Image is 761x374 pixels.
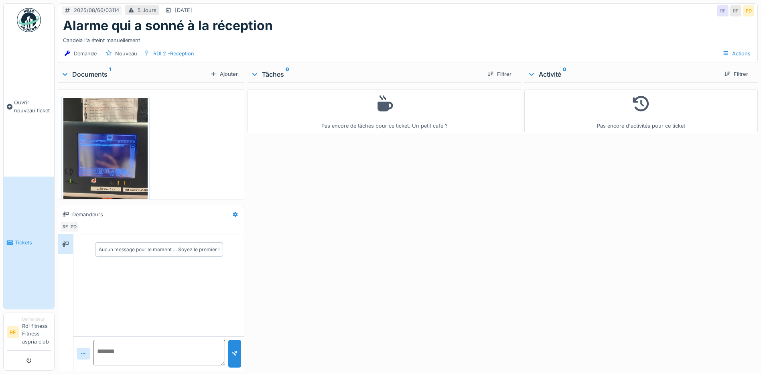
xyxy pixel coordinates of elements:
[61,69,207,79] div: Documents
[4,37,54,177] a: Ouvrir nouveau ticket
[7,326,19,338] li: RF
[484,69,515,79] div: Filtrer
[530,93,753,130] div: Pas encore d'activités pour ce ticket
[17,8,41,32] img: Badge_color-CXgf-gQk.svg
[14,99,51,114] span: Ouvrir nouveau ticket
[74,6,119,14] div: 2025/08/66/03114
[251,69,481,79] div: Tâches
[138,6,156,14] div: 5 Jours
[4,177,54,309] a: Tickets
[63,33,753,44] div: Candela l'a éteint manuellement
[721,69,751,79] div: Filtrer
[286,69,289,79] sup: 0
[22,316,51,349] li: Rdi fitness Fitness aspria club
[175,6,192,14] div: [DATE]
[60,221,71,232] div: RF
[115,50,137,57] div: Nouveau
[563,69,566,79] sup: 0
[72,211,103,218] div: Demandeurs
[207,69,241,79] div: Ajouter
[153,50,194,57] div: RDI 2 -Reception
[63,98,148,210] img: 2sijgcbxdyva1wz5gkoaekpkktly
[730,5,741,16] div: RF
[22,316,51,322] div: Demandeur
[7,316,51,351] a: RF DemandeurRdi fitness Fitness aspria club
[717,5,729,16] div: RF
[74,50,97,57] div: Demande
[68,221,79,232] div: PD
[99,246,219,253] div: Aucun message pour le moment … Soyez le premier !
[15,239,51,246] span: Tickets
[743,5,754,16] div: PD
[253,93,516,130] div: Pas encore de tâches pour ce ticket. Un petit café ?
[109,69,111,79] sup: 1
[63,18,273,33] h1: Alarme qui a sonné à la réception
[719,48,754,59] div: Actions
[528,69,718,79] div: Activité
